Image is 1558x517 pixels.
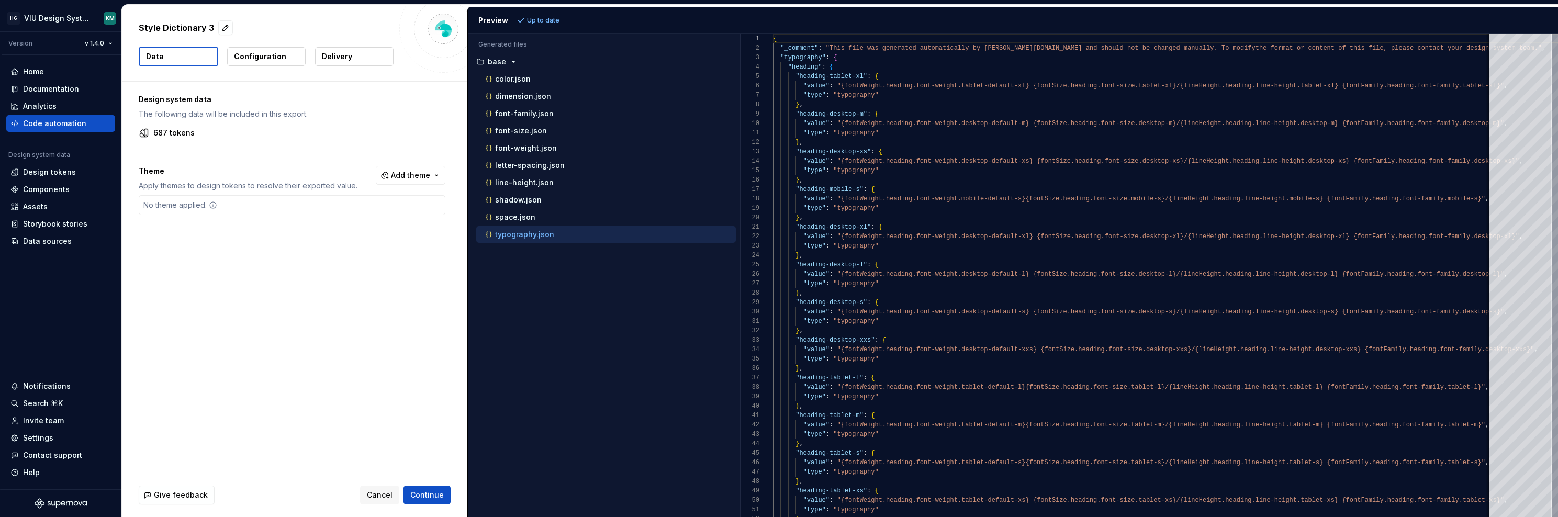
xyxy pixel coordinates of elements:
p: font-family.json [495,109,554,118]
div: 28 [741,288,759,298]
span: eading.font-family.desktop-xl}" [1402,233,1519,240]
div: 42 [741,420,759,430]
span: ing.font-family.tablet-xl}" [1402,82,1504,89]
span: Add theme [391,170,430,181]
div: Settings [23,433,53,443]
span: : [830,421,833,429]
span: "typography" [833,318,878,325]
button: Continue [403,486,451,504]
div: 29 [741,298,759,307]
span: "{fontWeight.heading.font-weight.desktop-default-m [837,120,1025,127]
span: : [826,167,830,174]
span: : [826,242,830,250]
span: } [795,402,799,410]
span: "This file was generated automatically by [PERSON_NAME] [826,44,1033,52]
button: Contact support [6,447,115,464]
span: } {fontSize.heading.font-size.desktop-l}/{lineHeig [1025,271,1214,278]
div: Assets [23,201,48,212]
span: Give feedback [154,490,208,500]
div: 11 [741,128,759,138]
span: [DOMAIN_NAME] and should not be changed manually. To modify [1033,44,1256,52]
span: "type" [803,468,825,476]
span: "typography" [833,92,878,99]
span: "{fontWeight.heading.font-weight.desktop-default-x [837,346,1025,353]
div: 38 [741,383,759,392]
span: , [799,289,803,297]
svg: Supernova Logo [35,498,87,509]
span: : [871,148,875,155]
span: "value" [803,233,829,240]
span: {fontSize.heading.font-size.tablet-s}/{lineHeight [1025,459,1210,466]
span: "{fontWeight.heading.font-weight.tablet-default-m} [837,421,1025,429]
span: v 1.4.0 [85,39,104,48]
p: Data [146,51,164,62]
button: Cancel [360,486,399,504]
div: 32 [741,326,759,335]
span: "value" [803,421,829,429]
span: , [799,176,803,184]
span: "heading-tablet-m" [795,412,864,419]
div: 45 [741,448,759,458]
span: "heading-tablet-s" [795,449,864,457]
span: { [875,110,878,118]
span: : [830,346,833,353]
div: 9 [741,109,759,119]
div: 40 [741,401,759,411]
div: 12 [741,138,759,147]
a: Assets [6,198,115,215]
div: 36 [741,364,759,373]
span: } [795,478,799,485]
button: Data [139,47,218,66]
div: Data sources [23,236,72,246]
span: "value" [803,158,829,165]
a: Settings [6,430,115,446]
span: : [830,384,833,391]
button: color.json [476,73,736,85]
div: 47 [741,467,759,477]
span: "{fontWeight.heading.font-weight.tablet-default-xl [837,82,1025,89]
span: { [773,35,777,42]
span: "heading-tablet-xl" [795,73,867,80]
div: 30 [741,307,759,317]
div: 10 [741,119,759,128]
span: "{fontWeight.heading.font-weight.desktop-default-x [837,233,1025,240]
span: , [799,402,803,410]
button: Delivery [315,47,394,66]
div: 27 [741,279,759,288]
span: t your design system team." [1440,44,1541,52]
span: , [799,327,803,334]
span: Continue [410,490,444,500]
span: "heading" [788,63,822,71]
span: { [871,186,875,193]
span: .font-family.tablet-l}" [1398,384,1485,391]
div: 41 [741,411,759,420]
span: "typography" [833,393,878,400]
div: 34 [741,345,759,354]
div: Search ⌘K [23,398,63,409]
div: 21 [741,222,759,232]
span: "typography" [833,355,878,363]
span: Height.heading.line-height.desktop-xxs} {fontFamil [1214,346,1402,353]
span: "heading-desktop-xxs" [795,336,875,344]
div: No theme applied. [139,196,221,215]
a: Design tokens [6,164,115,181]
span: "type" [803,167,825,174]
p: Theme [139,166,357,176]
span: "{fontWeight.heading.font-weight.tablet-default-s} [837,459,1025,466]
span: : [830,82,833,89]
button: typography.json [476,229,736,240]
button: space.json [476,211,736,223]
p: font-size.json [495,127,547,135]
div: 35 [741,354,759,364]
span: "{fontWeight.heading.font-weight.desktop-default-s [837,308,1025,316]
p: Style Dictionary 3 [139,21,214,34]
span: "type" [803,242,825,250]
span: { [871,449,875,457]
span: } {fontSize.heading.font-size.desktop-s}/{lineHeig [1025,308,1214,316]
span: {fontSize.heading.font-size.tablet-m}/{lineHeight [1025,421,1210,429]
span: } [795,365,799,372]
span: "{fontWeight.heading.font-weight.desktop-default-l [837,271,1025,278]
span: , [799,214,803,221]
span: , [799,365,803,372]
